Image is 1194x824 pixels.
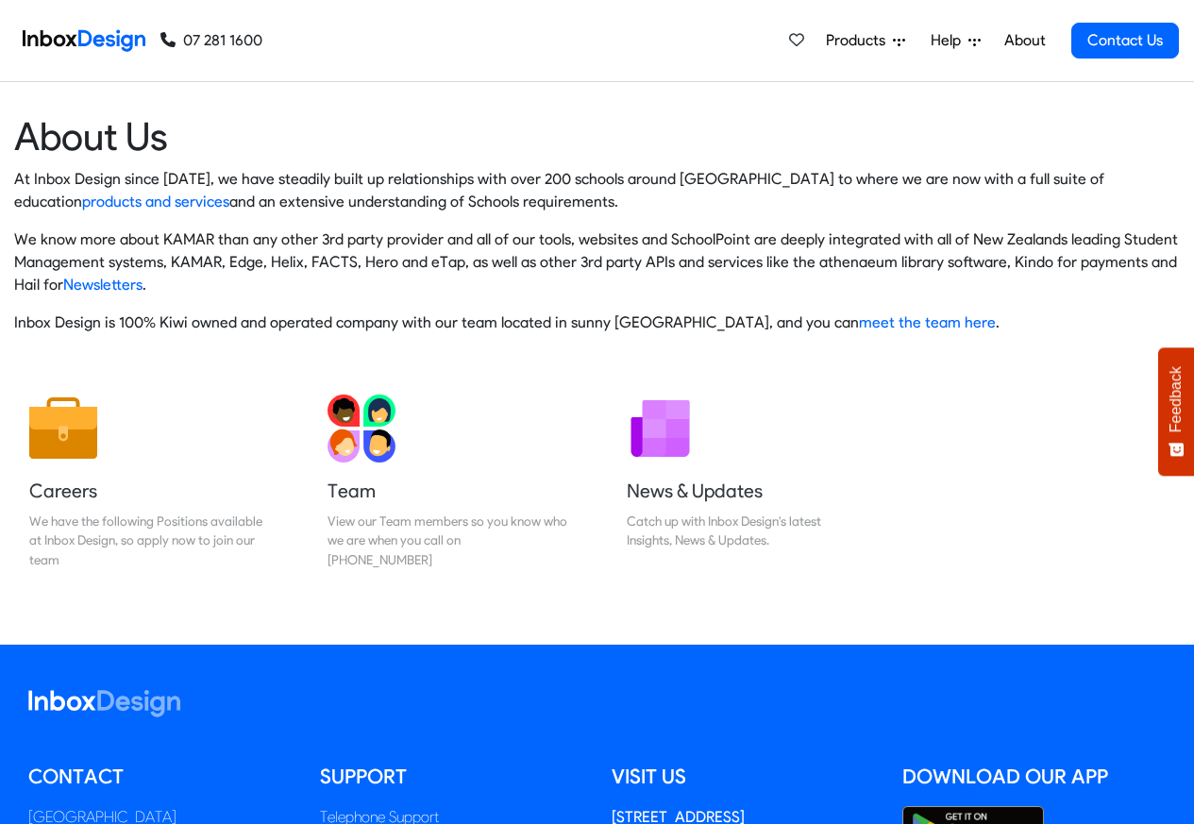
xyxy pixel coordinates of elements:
span: Products [826,29,893,52]
h5: Support [320,763,583,791]
div: Catch up with Inbox Design's latest Insights, News & Updates. [627,512,866,550]
p: We know more about KAMAR than any other 3rd party provider and all of our tools, websites and Sch... [14,228,1180,296]
h5: Download our App [902,763,1166,791]
h5: Contact [28,763,292,791]
a: Careers We have the following Positions available at Inbox Design, so apply now to join our team [14,379,284,584]
a: products and services [82,193,229,210]
a: Products [818,22,913,59]
a: About [999,22,1051,59]
h5: Team [328,478,567,504]
div: We have the following Positions available at Inbox Design, so apply now to join our team [29,512,269,569]
span: Feedback [1168,366,1185,432]
a: News & Updates Catch up with Inbox Design's latest Insights, News & Updates. [612,379,882,584]
a: Team View our Team members so you know who we are when you call on [PHONE_NUMBER] [312,379,582,584]
img: 2022_01_13_icon_job.svg [29,395,97,462]
span: Help [931,29,968,52]
img: 2022_01_12_icon_newsletter.svg [627,395,695,462]
button: Feedback - Show survey [1158,347,1194,476]
h5: Visit us [612,763,875,791]
a: 07 281 1600 [160,29,262,52]
a: meet the team here [859,313,996,331]
h5: Careers [29,478,269,504]
a: Contact Us [1071,23,1179,59]
img: 2022_01_13_icon_team.svg [328,395,395,462]
h5: News & Updates [627,478,866,504]
a: Newsletters [63,276,143,294]
p: At Inbox Design since [DATE], we have steadily built up relationships with over 200 schools aroun... [14,168,1180,213]
div: View our Team members so you know who we are when you call on [PHONE_NUMBER] [328,512,567,569]
heading: About Us [14,112,1180,160]
a: Help [923,22,988,59]
img: logo_inboxdesign_white.svg [28,690,180,717]
p: Inbox Design is 100% Kiwi owned and operated company with our team located in sunny [GEOGRAPHIC_D... [14,311,1180,334]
